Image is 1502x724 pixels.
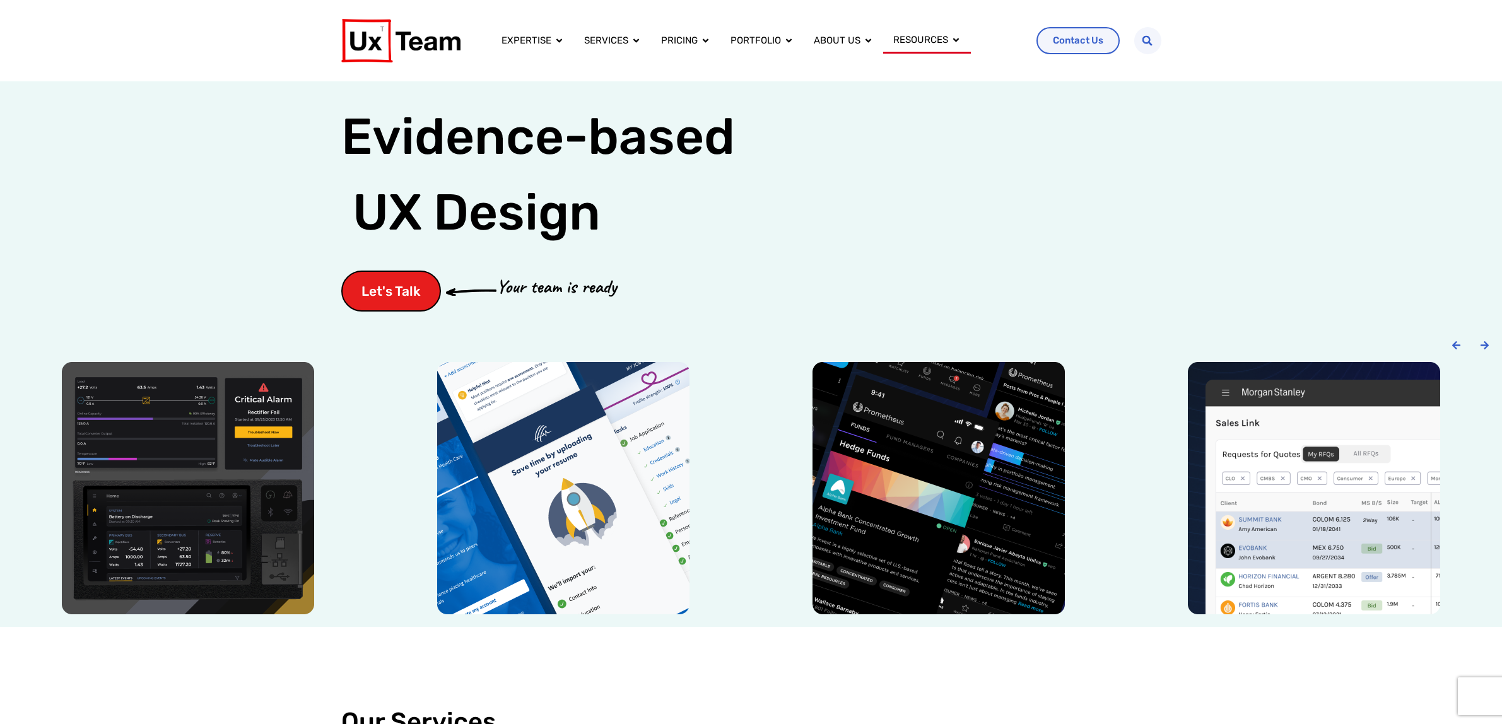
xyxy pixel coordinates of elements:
[1053,36,1103,45] span: Contact Us
[13,362,1489,614] div: Carousel
[341,271,441,312] a: Let's Talk
[1480,341,1489,350] div: Next slide
[491,28,1026,54] div: Menu Toggle
[1188,362,1440,614] img: Morgan Stanley trading floor application design
[341,99,735,250] h1: Evidence-based
[502,33,551,48] a: Expertise
[446,288,496,295] img: arrow-cta
[730,33,781,48] a: Portfolio
[388,362,738,614] div: 2 / 6
[584,33,628,48] a: Services
[814,33,860,48] a: About us
[1452,341,1461,350] div: Previous slide
[361,284,421,298] span: Let's Talk
[491,28,1026,54] nav: Menu
[62,362,314,614] img: Power conversion company hardware UI device ux design
[1036,27,1120,54] a: Contact Us
[353,181,601,244] span: UX Design
[813,362,1065,614] img: Prometheus alts social media mobile app design
[437,362,689,614] img: SHC medical job application mobile app
[1134,27,1161,54] div: Search
[341,19,461,62] img: UX Team Logo
[496,272,616,301] p: Your team is ready
[1139,362,1489,614] div: 4 / 6
[13,362,363,614] div: 1 / 6
[764,362,1114,614] div: 3 / 6
[893,33,948,47] a: Resources
[661,33,698,48] a: Pricing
